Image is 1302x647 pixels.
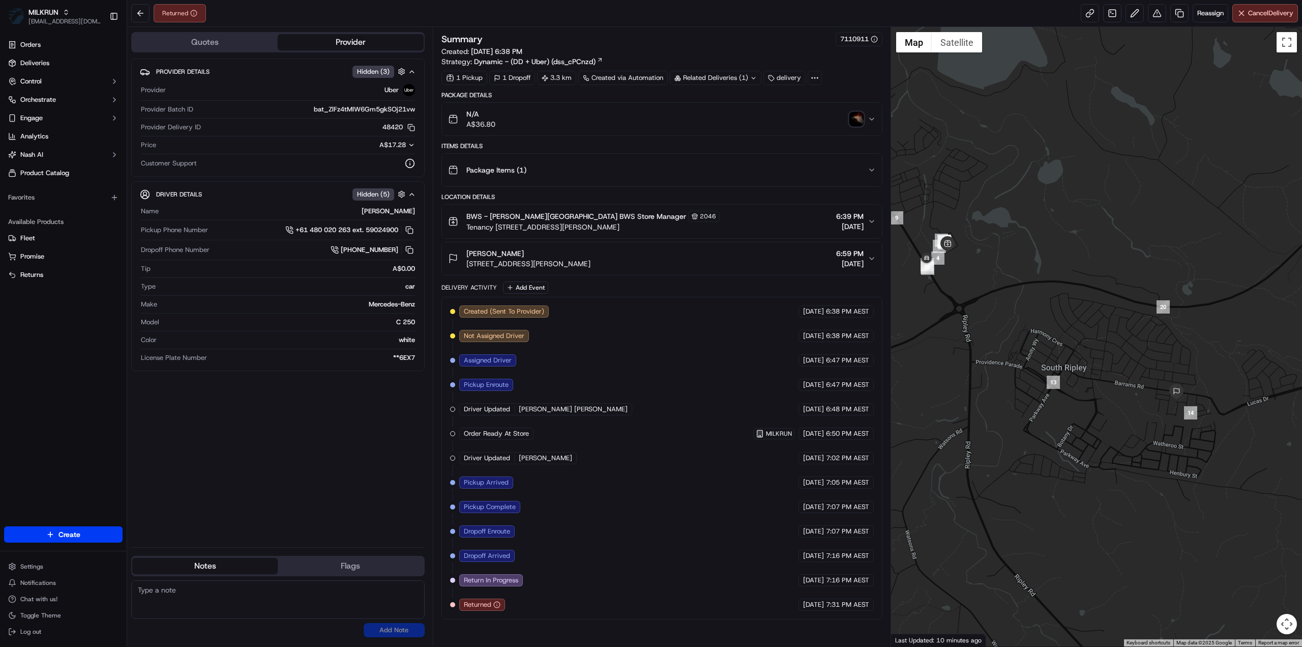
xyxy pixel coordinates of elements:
[441,57,603,67] div: Strategy:
[826,576,869,585] span: 7:16 PM AEST
[826,356,869,365] span: 6:47 PM AEST
[341,245,398,255] span: [PHONE_NUMBER]
[20,95,56,104] span: Orchestrate
[442,242,882,275] button: [PERSON_NAME][STREET_ADDRESS][PERSON_NAME]6:59 PM[DATE]
[154,4,206,22] div: Returned
[836,221,864,232] span: [DATE]
[836,259,864,269] span: [DATE]
[896,32,932,52] button: Show street map
[931,251,944,265] div: 4
[20,579,56,587] span: Notifications
[826,502,869,512] span: 7:07 PM AEST
[156,68,210,76] span: Provider Details
[141,123,201,132] span: Provider Delivery ID
[464,405,510,414] span: Driver Updated
[4,526,123,543] button: Create
[1232,4,1298,22] button: CancelDelivery
[4,625,123,639] button: Log out
[537,71,576,85] div: 3.3 km
[464,502,516,512] span: Pickup Complete
[700,212,716,220] span: 2046
[4,73,123,90] button: Control
[141,300,157,309] span: Make
[803,600,824,609] span: [DATE]
[1277,32,1297,52] button: Toggle fullscreen view
[4,267,123,283] button: Returns
[441,71,487,85] div: 1 Pickup
[285,224,415,236] a: +61 480 020 263 ext. 59024900
[803,429,824,438] span: [DATE]
[331,244,415,256] a: [PHONE_NUMBER]
[278,558,423,574] button: Flags
[464,307,544,316] span: Created (Sent To Provider)
[4,92,123,108] button: Orchestrate
[352,188,408,201] button: Hidden (5)
[163,318,415,327] div: C 250
[471,47,522,56] span: [DATE] 6:38 PM
[20,168,69,178] span: Product Catalog
[20,270,43,279] span: Returns
[20,595,57,603] span: Chat with us!
[826,551,869,560] span: 7:16 PM AEST
[20,628,41,636] span: Log out
[1238,640,1252,645] a: Terms (opens in new tab)
[8,270,119,279] a: Returns
[20,150,43,159] span: Nash AI
[836,248,864,259] span: 6:59 PM
[921,262,934,275] div: 1
[141,245,210,255] span: Dropoff Phone Number
[379,140,406,149] span: A$17.28
[441,193,882,201] div: Location Details
[894,633,927,646] a: Open this area in Google Maps (opens a new window)
[403,84,415,96] img: uber-new-logo.jpeg
[1193,4,1228,22] button: Reassign
[20,40,41,49] span: Orders
[826,527,869,536] span: 7:07 PM AEST
[766,430,792,438] span: MILKRUN
[894,633,927,646] img: Google
[156,190,202,199] span: Driver Details
[155,264,415,273] div: A$0.00
[384,86,399,95] span: Uber
[826,380,869,389] span: 6:47 PM AEST
[4,147,123,163] button: Nash AI
[464,576,518,585] span: Return In Progress
[1277,614,1297,634] button: Map camera controls
[803,454,824,463] span: [DATE]
[161,300,415,309] div: Mercedes-Benz
[382,123,415,132] button: 48420
[932,32,982,52] button: Show satellite imagery
[20,562,43,571] span: Settings
[160,282,415,291] div: car
[4,37,123,53] a: Orders
[803,356,824,365] span: [DATE]
[826,405,869,414] span: 6:48 PM AEST
[20,132,48,141] span: Analytics
[141,264,151,273] span: Tip
[163,207,415,216] div: [PERSON_NAME]
[357,67,390,76] span: Hidden ( 3 )
[141,105,193,114] span: Provider Batch ID
[442,154,882,186] button: Package Items (1)
[464,527,510,536] span: Dropoff Enroute
[1157,300,1170,314] div: 20
[132,34,278,50] button: Quotes
[464,551,510,560] span: Dropoff Arrived
[849,112,864,126] button: photo_proof_of_delivery image
[921,261,934,274] div: 21
[4,4,105,29] button: MILKRUNMILKRUN[EMAIL_ADDRESS][DOMAIN_NAME]
[4,608,123,623] button: Toggle Theme
[474,57,596,67] span: Dynamic - (DD + Uber) (dss_cPCnzd)
[20,114,43,123] span: Engage
[132,558,278,574] button: Notes
[4,55,123,71] a: Deliveries
[891,634,986,646] div: Last Updated: 10 minutes ago
[803,502,824,512] span: [DATE]
[466,259,590,269] span: [STREET_ADDRESS][PERSON_NAME]
[826,429,869,438] span: 6:50 PM AEST
[826,307,869,316] span: 6:38 PM AEST
[803,331,824,341] span: [DATE]
[140,63,416,80] button: Provider DetailsHidden (3)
